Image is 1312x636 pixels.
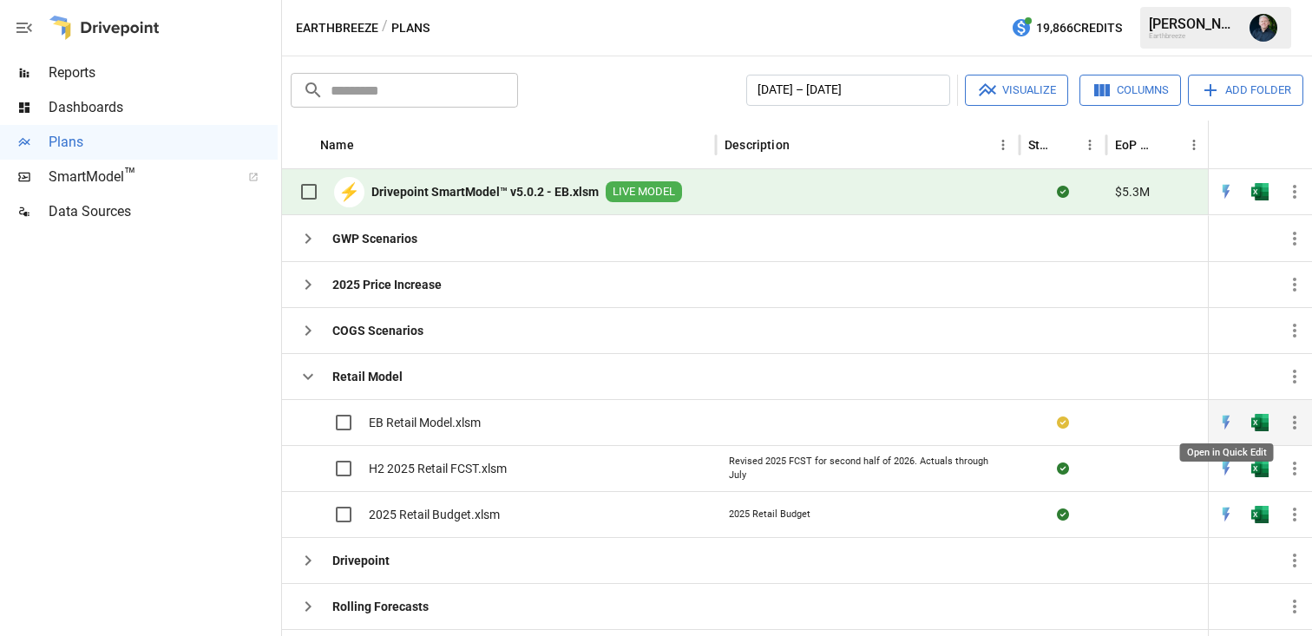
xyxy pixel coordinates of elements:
[1180,443,1274,462] div: Open in Quick Edit
[729,455,1007,482] div: Revised 2025 FCST for second half of 2026. Actuals through July
[49,167,229,187] span: SmartModel
[356,133,380,157] button: Sort
[1217,183,1235,200] div: Open in Quick Edit
[1217,460,1235,477] img: quick-edit-flash.b8aec18c.svg
[1057,460,1069,477] div: Sync complete
[296,17,378,39] button: Earthbreeze
[49,132,278,153] span: Plans
[1251,414,1269,431] div: Open in Excel
[49,201,278,222] span: Data Sources
[1251,414,1269,431] img: excel-icon.76473adf.svg
[1250,14,1277,42] img: Tom Ferguson
[1217,506,1235,523] img: quick-edit-flash.b8aec18c.svg
[49,97,278,118] span: Dashboards
[332,276,442,293] b: 2025 Price Increase
[332,552,390,569] b: Drivepoint
[1057,414,1069,431] div: Your plan has changes in Excel that are not reflected in the Drivepoint Data Warehouse, select "S...
[1217,414,1235,431] div: Open in Quick Edit
[1251,460,1269,477] div: Open in Excel
[332,322,423,339] b: COGS Scenarios
[1182,133,1206,157] button: EoP Cash column menu
[1288,133,1312,157] button: Sort
[1078,133,1102,157] button: Status column menu
[1079,75,1181,106] button: Columns
[1057,506,1069,523] div: Sync complete
[332,598,429,615] b: Rolling Forecasts
[991,133,1015,157] button: Description column menu
[371,183,599,200] b: Drivepoint SmartModel™ v5.0.2 - EB.xlsm
[1217,414,1235,431] img: quick-edit-flash.b8aec18c.svg
[369,460,507,477] span: H2 2025 Retail FCST.xlsm
[1239,3,1288,52] button: Tom Ferguson
[1217,183,1235,200] img: quick-edit-flash.b8aec18c.svg
[1036,17,1122,39] span: 19,866 Credits
[1115,138,1156,152] div: EoP Cash
[1115,183,1150,200] span: $5.3M
[1251,506,1269,523] div: Open in Excel
[1149,32,1239,40] div: Earthbreeze
[1251,506,1269,523] img: excel-icon.76473adf.svg
[382,17,388,39] div: /
[746,75,950,106] button: [DATE] – [DATE]
[1149,16,1239,32] div: [PERSON_NAME]
[1028,138,1052,152] div: Status
[1057,183,1069,200] div: Sync complete
[606,184,682,200] span: LIVE MODEL
[791,133,816,157] button: Sort
[965,75,1068,106] button: Visualize
[1217,506,1235,523] div: Open in Quick Edit
[725,138,790,152] div: Description
[1188,75,1303,106] button: Add Folder
[334,177,364,207] div: ⚡
[49,62,278,83] span: Reports
[1158,133,1182,157] button: Sort
[369,414,481,431] span: EB Retail Model.xlsm
[332,368,403,385] b: Retail Model
[369,506,500,523] span: 2025 Retail Budget.xlsm
[332,230,417,247] b: GWP Scenarios
[1251,460,1269,477] img: excel-icon.76473adf.svg
[1251,183,1269,200] div: Open in Excel
[124,164,136,186] span: ™
[1004,12,1129,44] button: 19,866Credits
[1251,183,1269,200] img: excel-icon.76473adf.svg
[1217,460,1235,477] div: Open in Quick Edit
[1053,133,1078,157] button: Sort
[729,508,810,521] div: 2025 Retail Budget
[320,138,354,152] div: Name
